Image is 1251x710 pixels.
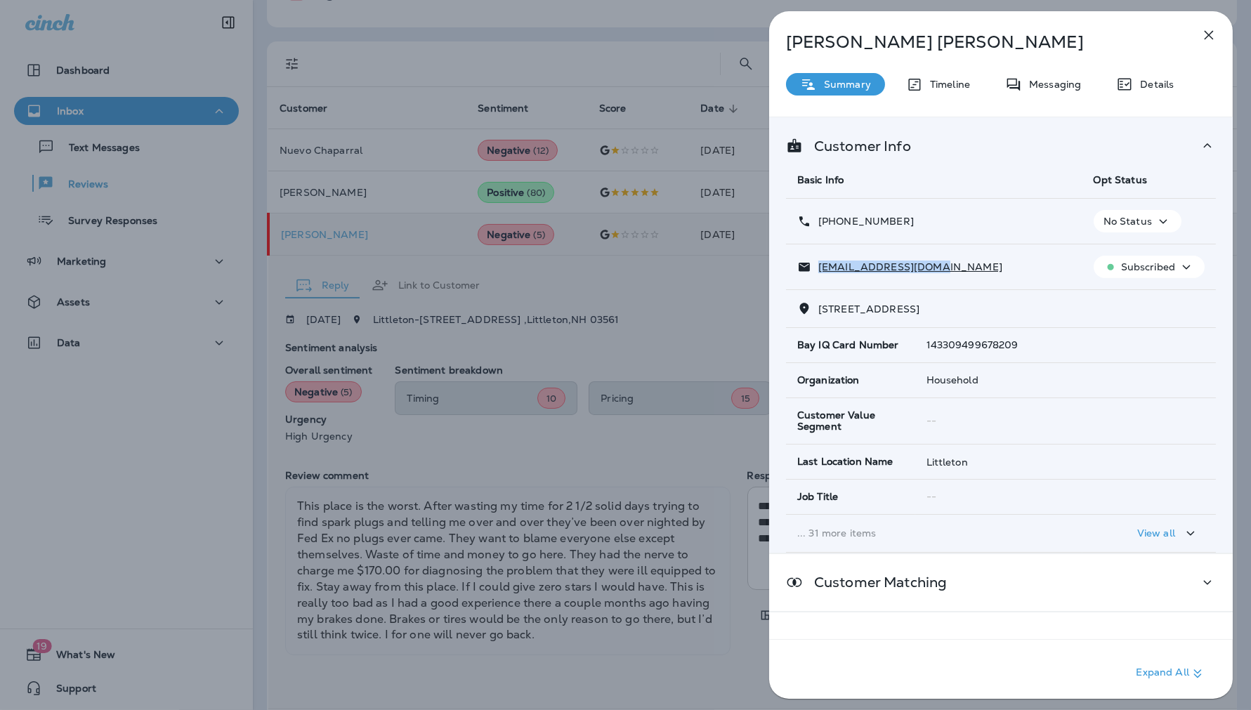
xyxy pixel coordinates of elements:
[1103,216,1152,227] p: No Status
[786,32,1170,52] p: [PERSON_NAME] [PERSON_NAME]
[1094,256,1205,278] button: Subscribed
[797,409,904,433] span: Customer Value Segment
[1121,261,1175,272] p: Subscribed
[1131,661,1212,686] button: Expand All
[817,79,871,90] p: Summary
[1171,632,1199,660] button: Add to Static Segment
[797,374,860,386] span: Organization
[1022,79,1081,90] p: Messaging
[803,577,947,588] p: Customer Matching
[1133,79,1174,90] p: Details
[1094,173,1147,186] span: Opt Status
[926,374,978,386] span: Household
[923,79,970,90] p: Timeline
[1094,210,1181,232] button: No Status
[811,261,1002,272] p: [EMAIL_ADDRESS][DOMAIN_NAME]
[926,456,968,468] span: Littleton
[1132,520,1205,546] button: View all
[803,140,911,152] p: Customer Info
[797,491,838,503] span: Job Title
[797,527,1071,539] p: ... 31 more items
[818,303,919,315] span: [STREET_ADDRESS]
[797,173,844,186] span: Basic Info
[926,338,1019,351] span: 143309499678209
[1137,527,1175,539] p: View all
[797,339,899,351] span: Bay IQ Card Number
[797,456,893,468] span: Last Location Name
[1137,665,1206,682] p: Expand All
[926,490,936,503] span: --
[926,414,936,427] span: --
[811,216,914,227] p: [PHONE_NUMBER]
